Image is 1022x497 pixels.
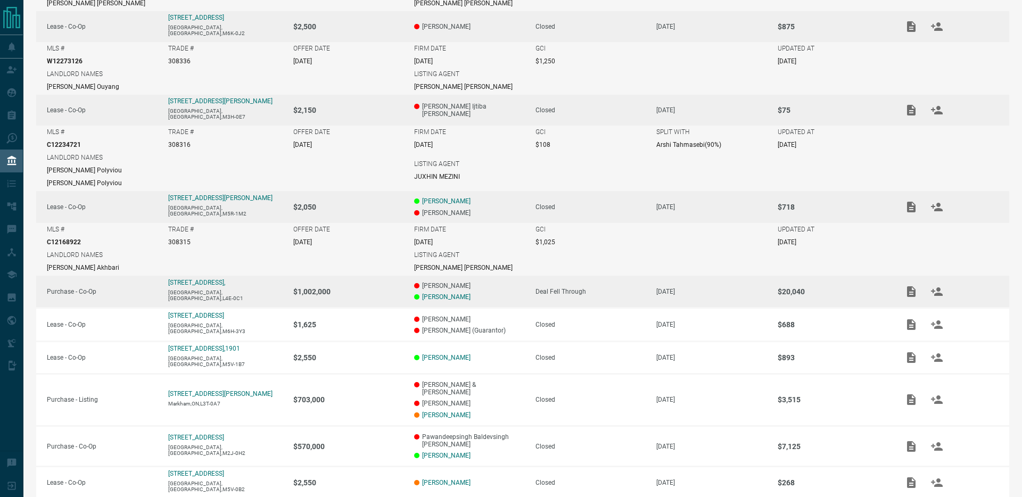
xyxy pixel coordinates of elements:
[293,141,312,148] p: [DATE]
[778,22,888,31] p: $875
[168,322,283,334] p: [GEOGRAPHIC_DATA],[GEOGRAPHIC_DATA],M6H-3Y3
[293,238,312,246] p: [DATE]
[778,478,888,487] p: $268
[293,395,404,404] p: $703,000
[656,396,767,403] p: [DATE]
[293,478,404,487] p: $2,550
[414,381,525,396] p: [PERSON_NAME] & [PERSON_NAME]
[168,345,240,352] a: [STREET_ADDRESS],1901
[924,320,950,328] span: Match Clients
[778,238,796,246] p: [DATE]
[47,45,64,52] p: MLS #
[293,226,330,233] p: OFFER DATE
[778,353,888,362] p: $893
[535,106,646,114] div: Closed
[656,106,767,114] p: [DATE]
[414,160,459,168] p: LISTING AGENT
[899,478,924,486] span: Add / View Documents
[924,353,950,361] span: Match Clients
[778,128,814,136] p: UPDATED AT
[168,24,283,36] p: [GEOGRAPHIC_DATA],[GEOGRAPHIC_DATA],M6K-0J2
[168,14,224,21] a: [STREET_ADDRESS]
[47,251,103,259] p: LANDLORD NAMES
[422,354,471,361] a: [PERSON_NAME]
[47,443,158,450] p: Purchase - Co-Op
[168,312,224,319] a: [STREET_ADDRESS]
[168,141,191,148] p: 308316
[293,106,404,114] p: $2,150
[414,433,525,448] p: Pawandeepsingh Baldevsingh [PERSON_NAME]
[168,57,191,65] p: 308336
[47,321,158,328] p: Lease - Co-Op
[778,226,814,233] p: UPDATED AT
[535,396,646,403] div: Closed
[168,470,224,477] a: [STREET_ADDRESS]
[168,226,194,233] p: TRADE #
[778,57,796,65] p: [DATE]
[47,83,119,90] p: [PERSON_NAME] Ouyang
[47,354,158,361] p: Lease - Co-Op
[293,353,404,362] p: $2,550
[924,478,950,486] span: Match Clients
[47,396,158,403] p: Purchase - Listing
[899,320,924,328] span: Add / View Documents
[924,22,950,30] span: Match Clients
[535,288,646,295] div: Deal Fell Through
[899,106,924,113] span: Add / View Documents
[168,279,225,286] a: [STREET_ADDRESS],
[47,479,158,486] p: Lease - Co-Op
[535,57,555,65] p: $1,250
[47,264,119,271] p: [PERSON_NAME] Akhbari
[47,57,83,65] p: W12273126
[535,128,546,136] p: GCI
[414,173,460,180] p: JUXHIN MEZINI
[47,23,158,30] p: Lease - Co-Op
[414,327,525,334] p: [PERSON_NAME] (Guarantor)
[47,238,81,246] p: C12168922
[47,167,122,174] p: [PERSON_NAME] Polyviou
[168,444,283,456] p: [GEOGRAPHIC_DATA],[GEOGRAPHIC_DATA],M2J-0H2
[924,396,950,403] span: Match Clients
[293,320,404,329] p: $1,625
[656,203,767,211] p: [DATE]
[535,203,646,211] div: Closed
[47,288,158,295] p: Purchase - Co-Op
[293,57,312,65] p: [DATE]
[656,479,767,486] p: [DATE]
[422,197,471,205] a: [PERSON_NAME]
[168,390,273,397] a: [STREET_ADDRESS][PERSON_NAME]
[47,106,158,114] p: Lease - Co-Op
[293,22,404,31] p: $2,500
[47,226,64,233] p: MLS #
[168,355,283,367] p: [GEOGRAPHIC_DATA],[GEOGRAPHIC_DATA],M5V-1B7
[778,141,796,148] p: [DATE]
[168,108,283,120] p: [GEOGRAPHIC_DATA],[GEOGRAPHIC_DATA],M3H-0E7
[778,45,814,52] p: UPDATED AT
[47,154,103,161] p: LANDLORD NAMES
[168,45,194,52] p: TRADE #
[414,128,446,136] p: FIRM DATE
[535,141,550,148] p: $108
[168,401,283,407] p: Markham,ON,L3T-0A7
[422,452,471,459] a: [PERSON_NAME]
[47,70,103,78] p: LANDLORD NAMES
[168,194,273,202] a: [STREET_ADDRESS][PERSON_NAME]
[293,287,404,296] p: $1,002,000
[924,442,950,450] span: Match Clients
[899,203,924,210] span: Add / View Documents
[924,203,950,210] span: Match Clients
[168,434,224,441] p: [STREET_ADDRESS]
[535,238,555,246] p: $1,025
[414,57,433,65] p: [DATE]
[656,141,721,148] p: Arshi Tahmasebi ( 90 %)
[899,396,924,403] span: Add / View Documents
[422,411,471,419] a: [PERSON_NAME]
[414,83,513,90] p: [PERSON_NAME] [PERSON_NAME]
[535,23,646,30] div: Closed
[899,442,924,450] span: Add / View Documents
